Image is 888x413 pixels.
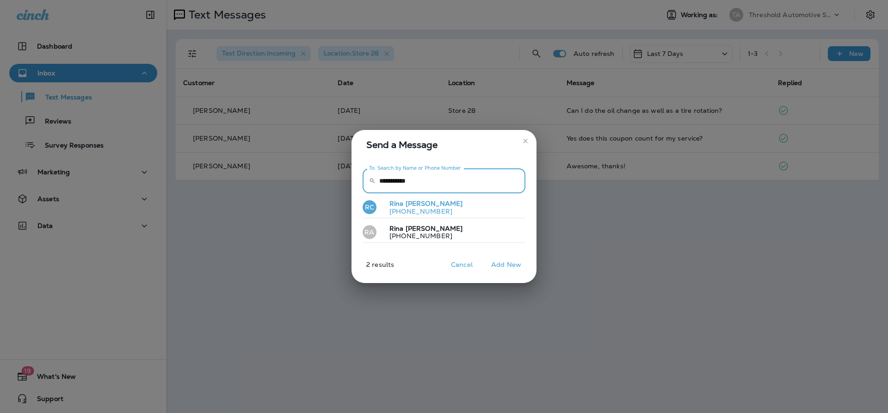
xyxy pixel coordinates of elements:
p: [PHONE_NUMBER] [382,208,463,215]
p: 2 results [348,261,394,276]
span: [PERSON_NAME] [406,199,463,208]
span: Rina [389,224,404,233]
div: RC [363,200,376,214]
button: RCRina [PERSON_NAME][PHONE_NUMBER] [363,197,525,218]
div: RA [363,225,376,239]
label: To: Search by Name or Phone Number [369,165,461,172]
button: Cancel [444,258,479,272]
span: [PERSON_NAME] [406,224,463,233]
p: [PHONE_NUMBER] [382,232,463,240]
span: Send a Message [366,137,525,152]
button: RARina [PERSON_NAME][PHONE_NUMBER] [363,222,525,243]
button: close [518,134,533,148]
span: Rina [389,199,404,208]
button: Add New [487,258,526,272]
